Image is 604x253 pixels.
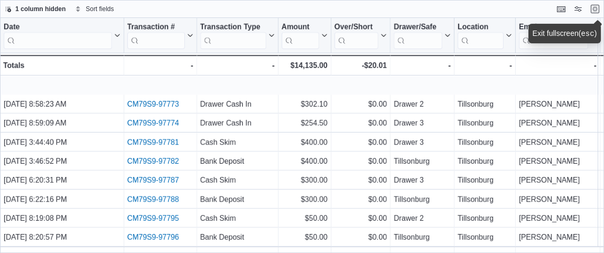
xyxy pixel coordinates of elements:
div: Over/Short [334,22,378,49]
div: [PERSON_NAME] [519,155,597,167]
div: $254.50 [282,117,328,129]
button: Drawer/Safe [394,22,451,49]
div: $0.00 [334,136,387,148]
div: Date [4,22,112,32]
div: $0.00 [334,231,387,243]
div: Over/Short [334,22,378,32]
div: Exit fullscreen ( ) [533,28,597,39]
div: Amount [282,22,319,32]
div: Tillsonburg [458,136,512,148]
div: $300.00 [282,193,328,205]
div: Drawer Cash In [200,98,275,110]
div: -$20.01 [334,59,387,72]
div: Bank Deposit [200,155,275,167]
div: Tillsonburg [458,231,512,243]
a: CM79S9-97781 [127,138,179,146]
div: Employee [519,22,588,32]
div: Location [458,22,504,32]
div: $50.00 [282,212,328,224]
button: Employee [519,22,597,49]
div: [PERSON_NAME] [519,136,597,148]
div: Tillsonburg [458,117,512,129]
button: Date [4,22,120,49]
div: $0.00 [334,117,387,129]
a: CM79S9-97787 [127,176,179,184]
div: Tillsonburg [458,98,512,110]
div: [PERSON_NAME] [519,193,597,205]
div: - [200,59,275,72]
div: [DATE] 3:44:40 PM [4,136,120,148]
span: 1 column hidden [15,5,66,13]
button: Location [458,22,512,49]
div: Cash Skim [200,212,275,224]
a: CM79S9-97796 [127,233,179,241]
div: Tillsonburg [394,155,451,167]
div: Tillsonburg [394,231,451,243]
div: Drawer 2 [394,212,451,224]
div: $300.00 [282,174,328,186]
div: $0.00 [334,155,387,167]
div: Date [4,22,112,49]
div: Tillsonburg [458,212,512,224]
div: $50.00 [282,231,328,243]
div: - [127,59,193,72]
div: Employee [519,22,588,49]
div: $14,135.00 [282,59,328,72]
div: [PERSON_NAME] [519,212,597,224]
button: Keyboard shortcuts [555,3,568,15]
div: [DATE] 8:20:57 PM [4,231,120,243]
div: Drawer Cash In [200,117,275,129]
div: Bank Deposit [200,193,275,205]
div: Drawer 2 [394,98,451,110]
button: Sort fields [71,3,118,15]
button: Transaction # [127,22,193,49]
div: [PERSON_NAME] [519,231,597,243]
div: [DATE] 3:46:52 PM [4,155,120,167]
div: Tillsonburg [394,193,451,205]
div: [PERSON_NAME] [519,117,597,129]
div: Bank Deposit [200,231,275,243]
div: [DATE] 8:19:08 PM [4,212,120,224]
div: $0.00 [334,212,387,224]
button: Display options [572,3,584,15]
div: [DATE] 8:58:23 AM [4,98,120,110]
div: Tillsonburg [458,174,512,186]
div: Transaction Type [200,22,266,32]
button: 1 column hidden [1,3,70,15]
div: $0.00 [334,193,387,205]
button: Exit fullscreen [589,3,601,15]
div: [DATE] 6:22:16 PM [4,193,120,205]
div: Transaction # [127,22,185,32]
div: $302.10 [282,98,328,110]
div: [PERSON_NAME] [519,174,597,186]
div: Location [458,22,504,49]
div: [DATE] 6:20:31 PM [4,174,120,186]
div: [PERSON_NAME] [519,98,597,110]
a: CM79S9-97788 [127,195,179,203]
div: Drawer 3 [394,136,451,148]
div: Drawer 3 [394,117,451,129]
div: Tillsonburg [458,155,512,167]
div: Transaction Type [200,22,266,49]
div: Drawer/Safe [394,22,442,32]
div: [DATE] 8:59:09 AM [4,117,120,129]
a: CM79S9-97782 [127,157,179,165]
div: $400.00 [282,155,328,167]
kbd: esc [581,30,594,38]
div: Drawer/Safe [394,22,442,49]
div: Transaction # URL [127,22,185,49]
button: Amount [282,22,328,49]
button: Transaction Type [200,22,275,49]
div: $0.00 [334,98,387,110]
span: Sort fields [86,5,114,13]
div: Totals [3,59,120,72]
div: - [519,59,597,72]
a: CM79S9-97773 [127,100,179,108]
div: $400.00 [282,136,328,148]
div: Drawer 3 [394,174,451,186]
a: CM79S9-97774 [127,119,179,127]
div: Cash Skim [200,174,275,186]
button: Over/Short [334,22,387,49]
div: Amount [282,22,319,49]
div: Tillsonburg [458,193,512,205]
